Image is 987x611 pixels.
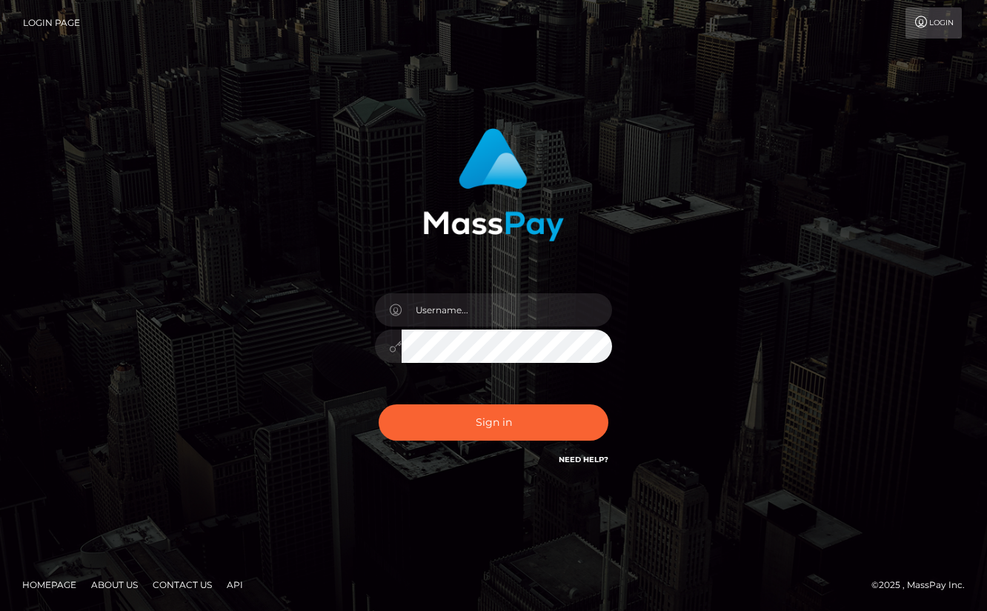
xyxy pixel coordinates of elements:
[559,455,608,464] a: Need Help?
[147,573,218,596] a: Contact Us
[905,7,962,39] a: Login
[402,293,612,327] input: Username...
[85,573,144,596] a: About Us
[221,573,249,596] a: API
[16,573,82,596] a: Homepage
[23,7,80,39] a: Login Page
[379,404,608,441] button: Sign in
[423,128,564,241] img: MassPay Login
[871,577,976,593] div: © 2025 , MassPay Inc.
